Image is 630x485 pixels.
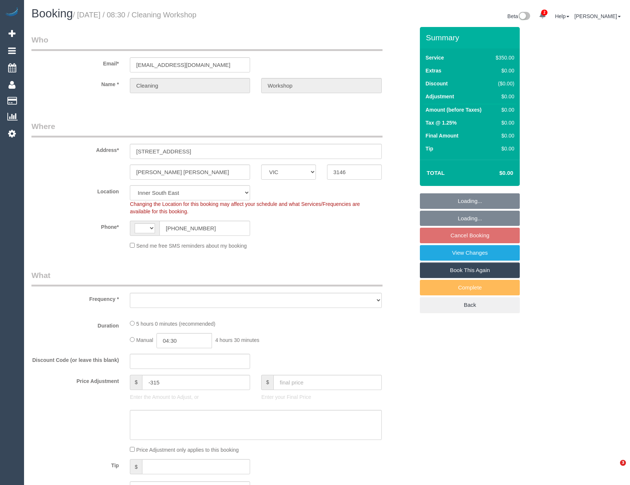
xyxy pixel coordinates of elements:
[26,144,124,154] label: Address*
[136,243,247,249] span: Send me free SMS reminders about my booking
[477,170,513,176] h4: $0.00
[26,459,124,469] label: Tip
[493,132,514,139] div: $0.00
[130,201,360,214] span: Changing the Location for this booking may affect your schedule and what Services/Frequencies are...
[261,375,273,390] span: $
[426,33,516,42] h3: Summary
[4,7,19,18] img: Automaid Logo
[420,245,520,261] a: View Changes
[575,13,621,19] a: [PERSON_NAME]
[327,165,382,180] input: Post Code*
[541,10,548,16] span: 2
[26,221,124,231] label: Phone*
[493,54,514,61] div: $350.00
[261,78,381,93] input: Last Name*
[130,375,142,390] span: $
[425,54,444,61] label: Service
[73,11,196,19] small: / [DATE] / 08:30 / Cleaning Workshop
[493,106,514,113] div: $0.00
[508,13,530,19] a: Beta
[136,337,153,343] span: Manual
[425,119,457,126] label: Tax @ 1.25%
[31,121,383,138] legend: Where
[273,375,381,390] input: final price
[26,319,124,329] label: Duration
[425,106,481,113] label: Amount (before Taxes)
[130,393,250,401] p: Enter the Amount to Adjust, or
[493,119,514,126] div: $0.00
[26,185,124,195] label: Location
[130,78,250,93] input: First Name*
[31,7,73,20] span: Booking
[136,447,239,453] span: Price Adjustment only applies to this booking
[425,145,433,152] label: Tip
[26,293,124,303] label: Frequency *
[420,262,520,278] a: Book This Again
[518,12,530,21] img: New interface
[130,165,250,180] input: Suburb*
[159,221,250,236] input: Phone*
[31,34,383,51] legend: Who
[493,80,514,87] div: ($0.00)
[420,297,520,313] a: Back
[493,93,514,100] div: $0.00
[215,337,259,343] span: 4 hours 30 minutes
[425,132,458,139] label: Final Amount
[130,57,250,72] input: Email*
[425,67,441,74] label: Extras
[130,459,142,474] span: $
[26,78,124,88] label: Name *
[425,80,448,87] label: Discount
[31,270,383,286] legend: What
[555,13,569,19] a: Help
[620,460,626,466] span: 3
[261,393,381,401] p: Enter your Final Price
[26,354,124,364] label: Discount Code (or leave this blank)
[427,170,445,176] strong: Total
[425,93,454,100] label: Adjustment
[493,145,514,152] div: $0.00
[605,460,623,478] iframe: Intercom live chat
[26,57,124,67] label: Email*
[136,321,215,327] span: 5 hours 0 minutes (recommended)
[535,7,550,24] a: 2
[26,375,124,385] label: Price Adjustment
[493,67,514,74] div: $0.00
